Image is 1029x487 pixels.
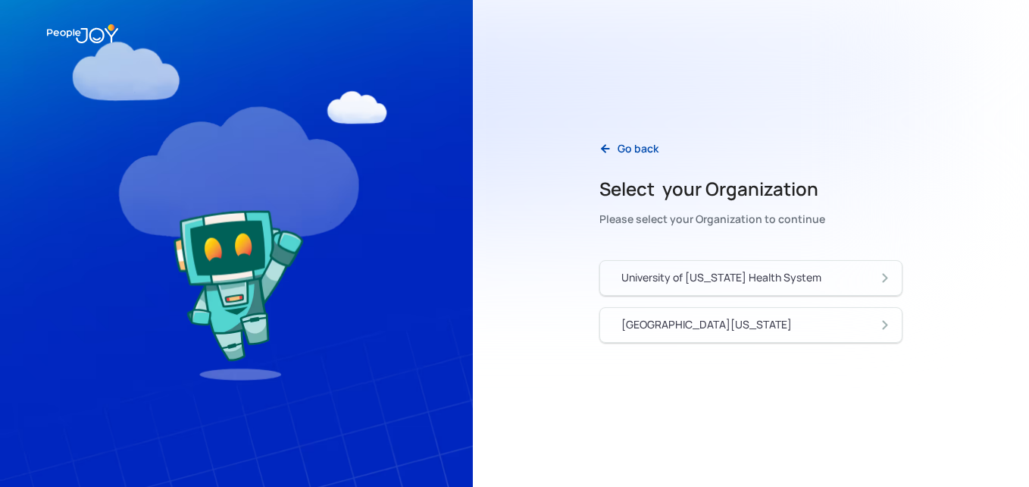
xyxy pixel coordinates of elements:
a: University of [US_STATE] Health System [599,260,902,296]
div: Please select your Organization to continue [599,209,825,230]
div: University of [US_STATE] Health System [621,270,821,285]
div: [GEOGRAPHIC_DATA][US_STATE] [621,317,792,332]
a: Go back [587,134,671,165]
a: [GEOGRAPHIC_DATA][US_STATE] [599,307,902,343]
div: Go back [618,141,658,156]
h2: Select your Organization [599,177,825,201]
